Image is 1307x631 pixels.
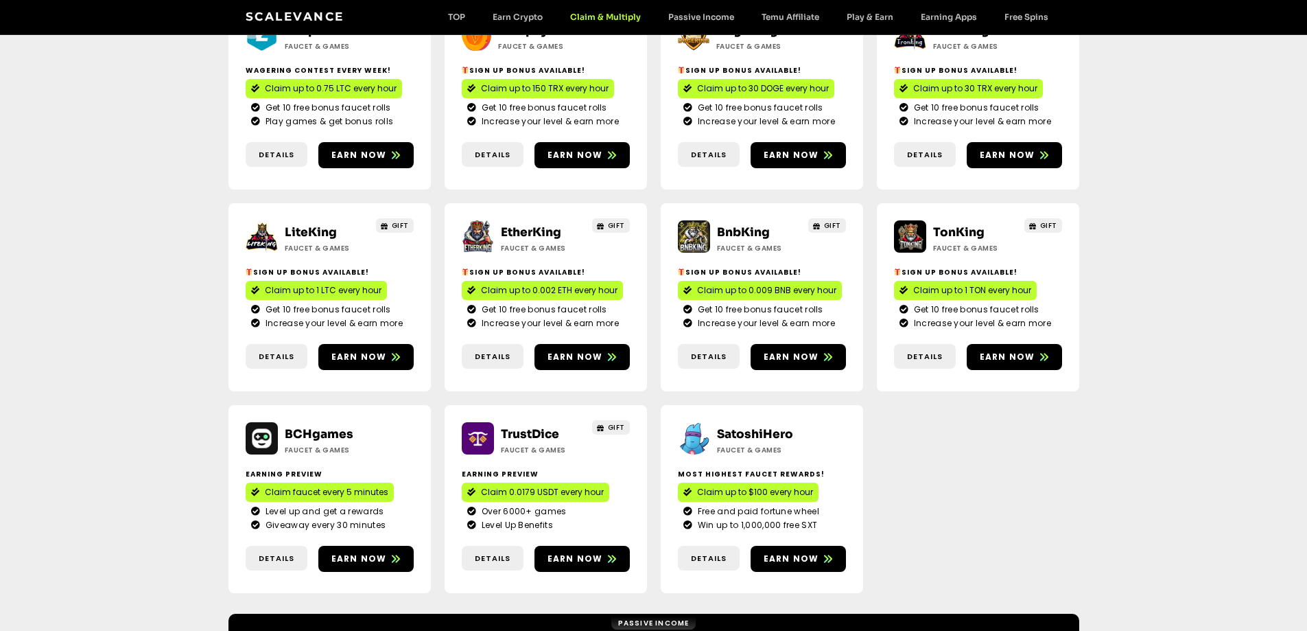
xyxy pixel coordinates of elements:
a: SatoshiHero [717,427,793,441]
img: 🎁 [246,268,252,275]
a: GIFT [592,218,630,233]
a: Details [678,546,740,571]
span: Details [691,553,727,564]
a: TOP [434,12,479,22]
span: GIFT [824,220,841,231]
h2: Faucet & Games [717,243,803,253]
span: GIFT [1040,220,1057,231]
img: 🎁 [678,67,685,73]
h2: Sign Up Bonus Available! [678,267,846,277]
a: Claim up to 150 TRX every hour [462,79,614,98]
span: Earn now [764,149,819,161]
h2: Sign Up Bonus Available! [894,267,1062,277]
a: Earn now [534,142,630,168]
span: Earn now [980,149,1035,161]
span: Increase your level & earn more [910,115,1051,128]
span: Claim up to 30 DOGE every hour [697,82,829,95]
span: Earn now [764,553,819,565]
a: Claim up to $100 every hour [678,483,819,502]
span: Details [691,149,727,161]
span: Claim 0.0179 USDT every hour [481,486,604,498]
h2: Most highest faucet rewards! [678,469,846,479]
h2: Faucet & Games [285,41,370,51]
a: Earn now [534,546,630,572]
span: Level up and get a rewards [262,505,384,518]
a: TonKing [933,225,985,240]
span: Get 10 free bonus faucet rolls [478,303,607,316]
h2: Sign Up Bonus Available! [678,65,846,76]
a: Play & Earn [833,12,907,22]
span: Play games & get bonus rolls [262,115,393,128]
span: Claim up to 0.75 LTC every hour [265,82,397,95]
span: Get 10 free bonus faucet rolls [478,102,607,114]
span: Details [907,149,943,161]
a: BnbKing [717,225,770,240]
span: Details [475,351,510,363]
a: GIFT [1024,218,1062,233]
h2: Faucet & Games [498,41,584,51]
a: Details [462,142,523,168]
h2: Faucet & Games [285,243,370,253]
a: Earn now [318,546,414,572]
a: Details [678,344,740,369]
a: Claim up to 0.75 LTC every hour [246,79,402,98]
span: Earn now [331,149,387,161]
h2: Sign Up Bonus Available! [246,267,414,277]
span: Get 10 free bonus faucet rolls [910,102,1039,114]
span: Details [475,553,510,564]
a: Earn now [751,546,846,572]
span: Get 10 free bonus faucet rolls [694,303,823,316]
a: Details [894,344,956,369]
span: Get 10 free bonus faucet rolls [262,102,391,114]
span: Giveaway every 30 minutes [262,519,386,531]
span: GIFT [608,220,625,231]
span: Win up to 1,000,000 free SXT [694,519,817,531]
a: Passive Income [611,617,696,630]
h2: Faucet & Games [933,41,1019,51]
img: 🎁 [894,67,901,73]
a: BCHgames [285,427,353,441]
a: Details [894,142,956,168]
a: Details [246,546,307,571]
a: Earn Crypto [479,12,556,22]
span: Earn now [764,351,819,363]
a: Claim faucet every 5 minutes [246,483,394,502]
a: Claim up to 1 TON every hour [894,281,1037,300]
h2: Sign Up Bonus Available! [894,65,1062,76]
a: Claim up to 0.002 ETH every hour [462,281,623,300]
a: Earn now [534,344,630,370]
a: Earn now [967,344,1062,370]
span: Passive Income [618,618,690,628]
h2: Faucet & Games [717,445,803,455]
span: Level Up Benefits [478,519,553,531]
span: Details [259,553,294,564]
h2: Faucet & Games [285,445,370,455]
span: Claim up to 1 LTC every hour [265,284,381,297]
span: Earn now [547,149,603,161]
nav: Menu [434,12,1062,22]
span: Earn now [980,351,1035,363]
a: Earning Apps [907,12,991,22]
span: Details [259,149,294,161]
span: Details [475,149,510,161]
a: Scalevance [246,10,344,23]
h2: Sign Up Bonus Available! [462,267,630,277]
span: Earn now [547,351,603,363]
span: Increase your level & earn more [694,115,835,128]
a: Free Spins [991,12,1062,22]
a: EtherKing [501,225,561,240]
span: Increase your level & earn more [910,317,1051,330]
a: Details [246,344,307,369]
a: TrustDice [501,427,559,441]
a: Details [246,142,307,168]
a: GIFT [376,218,414,233]
a: Claim up to 30 DOGE every hour [678,79,834,98]
span: Increase your level & earn more [694,317,835,330]
span: Increase your level & earn more [262,317,403,330]
span: Free and paid fortune wheel [694,505,819,518]
span: Details [907,351,943,363]
span: Earn now [331,351,387,363]
h2: Faucet & Games [501,445,587,455]
h2: Earning Preview [462,469,630,479]
span: Details [691,351,727,363]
